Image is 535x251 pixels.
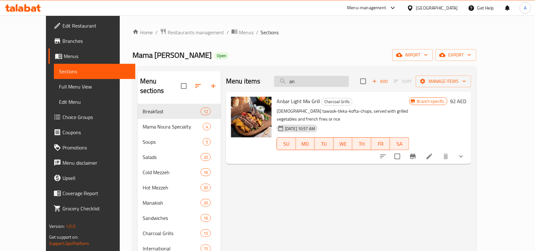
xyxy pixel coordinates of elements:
[62,37,130,45] span: Branches
[138,149,221,165] div: Salads20
[371,137,390,150] button: FR
[256,29,258,36] li: /
[143,184,201,191] span: Hot Mezzeh
[168,29,224,36] span: Restaurants management
[49,222,65,230] span: Version:
[299,139,313,149] span: MO
[48,18,135,33] a: Edit Restaurant
[416,4,458,11] div: [GEOGRAPHIC_DATA]
[138,119,221,134] div: Mama Noura Specialty4
[227,29,229,36] li: /
[321,98,352,106] div: Charcoal Grills
[231,28,254,36] a: Menus
[201,168,211,176] div: items
[62,144,130,151] span: Promotions
[426,153,433,160] a: Edit menu item
[357,75,370,88] span: Select section
[59,83,130,90] span: Full Menu View
[397,51,428,59] span: import
[66,222,75,230] span: 1.0.0
[48,140,135,155] a: Promotions
[143,214,201,222] span: Sandwiches
[352,137,371,150] button: TH
[132,29,153,36] a: Home
[201,154,210,160] span: 20
[201,229,211,237] div: items
[143,229,201,237] span: Charcoal Grills
[203,139,210,145] span: 5
[155,29,158,36] li: /
[317,139,331,149] span: TU
[277,96,320,106] span: Anbar Light Mix Grill
[62,159,130,167] span: Menu disclaimer
[143,153,201,161] div: Salads
[214,53,229,58] span: Open
[138,180,221,195] div: Hot Mezzeh30
[239,29,254,36] span: Menus
[201,230,210,236] span: 15
[59,68,130,75] span: Sections
[143,123,203,130] span: Mama Noura Specialty
[277,107,409,123] p: [DEMOGRAPHIC_DATA] tawook-tikka-kofta-chops, served with grilled vegetables and french fries or rice
[370,76,390,86] span: Add item
[261,29,279,36] span: Sections
[201,200,210,206] span: 20
[48,125,135,140] a: Coupons
[138,104,221,119] div: Breakfast12
[203,123,211,130] div: items
[206,78,221,94] button: Add section
[138,134,221,149] div: Soups5
[49,239,89,248] a: Support.OpsPlatform
[48,109,135,125] a: Choice Groups
[435,49,476,61] button: export
[138,226,221,241] div: Charcoal Grills15
[177,79,190,93] span: Select all sections
[201,153,211,161] div: items
[296,137,315,150] button: MO
[62,113,130,121] span: Choice Groups
[454,149,469,164] button: show more
[201,108,211,115] div: items
[201,169,210,175] span: 16
[132,48,212,62] span: Mama [PERSON_NAME]
[355,139,369,149] span: TH
[138,210,221,226] div: Sandwiches16
[201,184,211,191] div: items
[48,186,135,201] a: Coverage Report
[143,168,201,176] span: Cold Mezzeh
[48,155,135,170] a: Menu disclaimer
[54,64,135,79] a: Sections
[143,138,203,146] span: Soups
[334,137,353,150] button: WE
[143,199,201,207] div: Manakish
[203,138,211,146] div: items
[201,109,210,115] span: 12
[201,214,211,222] div: items
[282,126,318,132] span: [DATE] 10:57 AM
[415,98,447,104] span: Branch specific
[524,4,527,11] span: A
[347,4,386,12] div: Menu-management
[441,51,471,59] span: export
[405,149,421,164] button: Branch-specific-item
[393,139,407,149] span: SA
[214,52,229,60] div: Open
[201,199,211,207] div: items
[280,139,293,149] span: SU
[457,153,465,160] svg: Show Choices
[274,76,349,87] input: search
[132,28,476,36] nav: breadcrumb
[62,174,130,182] span: Upsell
[138,165,221,180] div: Cold Mezzeh16
[376,149,391,164] button: sort-choices
[421,77,466,85] span: Manage items
[438,149,454,164] button: delete
[48,33,135,49] a: Branches
[203,124,210,130] span: 4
